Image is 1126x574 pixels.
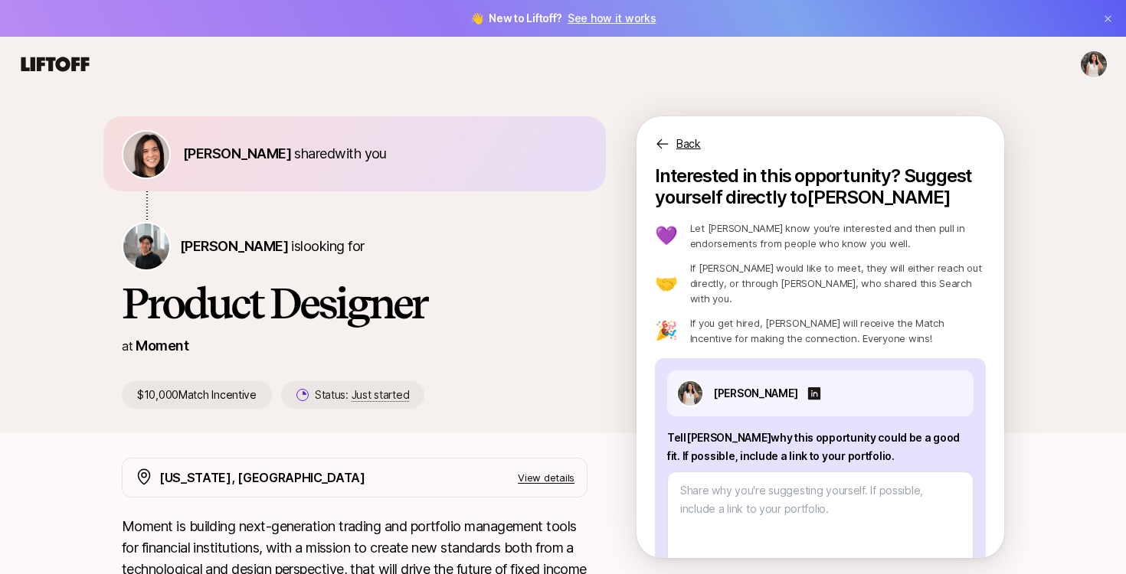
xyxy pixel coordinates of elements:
[690,220,986,251] p: Let [PERSON_NAME] know you’re interested and then pull in endorsements from people who know you w...
[122,381,272,409] p: $10,000 Match Incentive
[655,274,678,292] p: 🤝
[655,227,678,245] p: 💜
[470,9,656,28] span: 👋 New to Liftoff?
[667,429,974,465] p: Tell [PERSON_NAME] why this opportunity could be a good fit . If possible, include a link to your...
[1080,51,1108,78] button: Mehak Garg
[122,280,588,326] h1: Product Designer
[122,336,133,356] p: at
[352,388,410,402] span: Just started
[335,145,387,161] span: with you
[180,236,364,257] p: is looking for
[136,338,188,354] a: Moment
[655,165,986,208] p: Interested in this opportunity? Suggest yourself directly to [PERSON_NAME]
[518,470,574,485] p: View details
[690,260,986,306] p: If [PERSON_NAME] would like to meet, they will either reach out directly, or through [PERSON_NAME...
[655,321,678,340] p: 🎉
[180,238,288,254] span: [PERSON_NAME]
[315,386,409,404] p: Status:
[568,11,656,24] a: See how it works
[123,132,169,178] img: 71d7b91d_d7cb_43b4_a7ea_a9b2f2cc6e03.jpg
[676,135,701,153] p: Back
[183,143,393,165] p: shared
[678,381,702,406] img: 49c1db30_883e_44ef_81b0_c91395a4814b.jpg
[713,384,797,403] p: [PERSON_NAME]
[183,145,291,161] span: [PERSON_NAME]
[159,468,365,488] p: [US_STATE], [GEOGRAPHIC_DATA]
[690,315,986,346] p: If you get hired, [PERSON_NAME] will receive the Match Incentive for making the connection. Every...
[123,223,169,269] img: Billy Tseng
[1081,51,1107,77] img: Mehak Garg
